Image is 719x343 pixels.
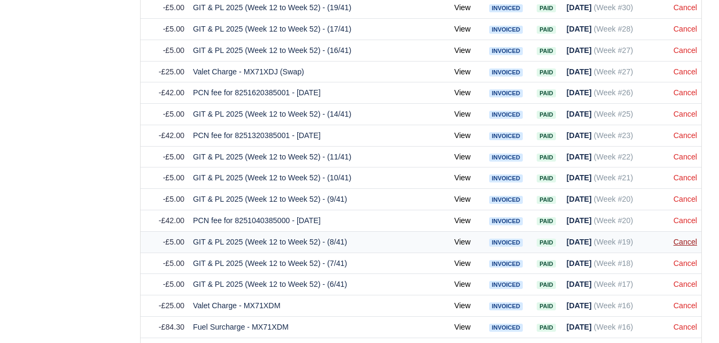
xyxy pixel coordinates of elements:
[163,238,184,246] span: -£5.00
[537,196,555,204] span: Paid
[537,239,555,247] span: Paid
[567,323,592,331] strong: [DATE]
[159,301,184,310] span: -£25.00
[567,25,592,33] strong: [DATE]
[567,216,592,225] strong: [DATE]
[489,281,523,289] span: Invoiced
[594,110,633,118] span: (Week #25)
[594,25,633,33] span: (Week #28)
[163,153,184,161] span: -£5.00
[189,189,443,210] td: GIT & PL 2025 (Week 12 to Week 52) - (9/41)
[537,4,555,12] span: Paid
[489,174,523,182] span: Invoiced
[454,280,471,288] a: View
[567,195,592,203] strong: [DATE]
[163,3,184,12] span: -£5.00
[163,259,184,268] span: -£5.00
[189,274,443,295] td: GIT & PL 2025 (Week 12 to Week 52) - (6/41)
[594,259,633,268] span: (Week #18)
[537,154,555,162] span: Paid
[594,131,633,140] span: (Week #23)
[189,295,443,317] td: Valet Charge - MX71XDM
[567,173,592,182] strong: [DATE]
[489,239,523,247] span: Invoiced
[537,47,555,55] span: Paid
[454,3,471,12] a: View
[189,316,443,338] td: Fuel Surcharge - MX71XDM
[489,89,523,97] span: Invoiced
[189,146,443,167] td: GIT & PL 2025 (Week 12 to Week 52) - (11/41)
[567,3,592,12] strong: [DATE]
[489,196,523,204] span: Invoiced
[489,302,523,310] span: Invoiced
[537,111,555,119] span: Paid
[567,238,592,246] strong: [DATE]
[567,301,592,310] strong: [DATE]
[163,110,184,118] span: -£5.00
[674,46,697,55] a: Cancel
[674,25,697,33] a: Cancel
[189,104,443,125] td: GIT & PL 2025 (Week 12 to Week 52) - (14/41)
[159,67,184,76] span: -£25.00
[489,68,523,77] span: Invoiced
[567,88,592,97] strong: [DATE]
[189,125,443,146] td: PCN fee for 8251320385001 - [DATE]
[454,153,471,161] a: View
[189,61,443,82] td: Valet Charge - MX71XDJ (Swap)
[537,302,555,310] span: Paid
[594,323,633,331] span: (Week #16)
[454,67,471,76] a: View
[163,280,184,288] span: -£5.00
[594,3,633,12] span: (Week #30)
[454,46,471,55] a: View
[567,67,592,76] strong: [DATE]
[189,231,443,253] td: GIT & PL 2025 (Week 12 to Week 52) - (8/41)
[537,89,555,97] span: Paid
[674,173,697,182] a: Cancel
[189,167,443,189] td: GIT & PL 2025 (Week 12 to Week 52) - (10/41)
[454,173,471,182] a: View
[594,280,633,288] span: (Week #17)
[454,110,471,118] a: View
[454,301,471,310] a: View
[674,3,697,12] a: Cancel
[674,259,697,268] a: Cancel
[163,195,184,203] span: -£5.00
[489,47,523,55] span: Invoiced
[666,292,719,343] iframe: Chat Widget
[454,238,471,246] a: View
[567,46,592,55] strong: [DATE]
[489,324,523,332] span: Invoiced
[454,323,471,331] a: View
[537,324,555,332] span: Paid
[567,110,592,118] strong: [DATE]
[674,88,697,97] a: Cancel
[489,154,523,162] span: Invoiced
[674,195,697,203] a: Cancel
[189,210,443,232] td: PCN fee for 8251040385000 - [DATE]
[189,253,443,274] td: GIT & PL 2025 (Week 12 to Week 52) - (7/41)
[537,174,555,182] span: Paid
[454,131,471,140] a: View
[454,259,471,268] a: View
[537,281,555,289] span: Paid
[537,217,555,225] span: Paid
[454,195,471,203] a: View
[674,153,697,161] a: Cancel
[189,40,443,61] td: GIT & PL 2025 (Week 12 to Week 52) - (16/41)
[674,280,697,288] a: Cancel
[163,46,184,55] span: -£5.00
[159,323,184,331] span: -£84.30
[594,173,633,182] span: (Week #21)
[567,153,592,161] strong: [DATE]
[454,216,471,225] a: View
[594,67,633,76] span: (Week #27)
[454,88,471,97] a: View
[594,301,633,310] span: (Week #16)
[159,216,184,225] span: -£42.00
[567,259,592,268] strong: [DATE]
[674,131,697,140] a: Cancel
[159,131,184,140] span: -£42.00
[163,173,184,182] span: -£5.00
